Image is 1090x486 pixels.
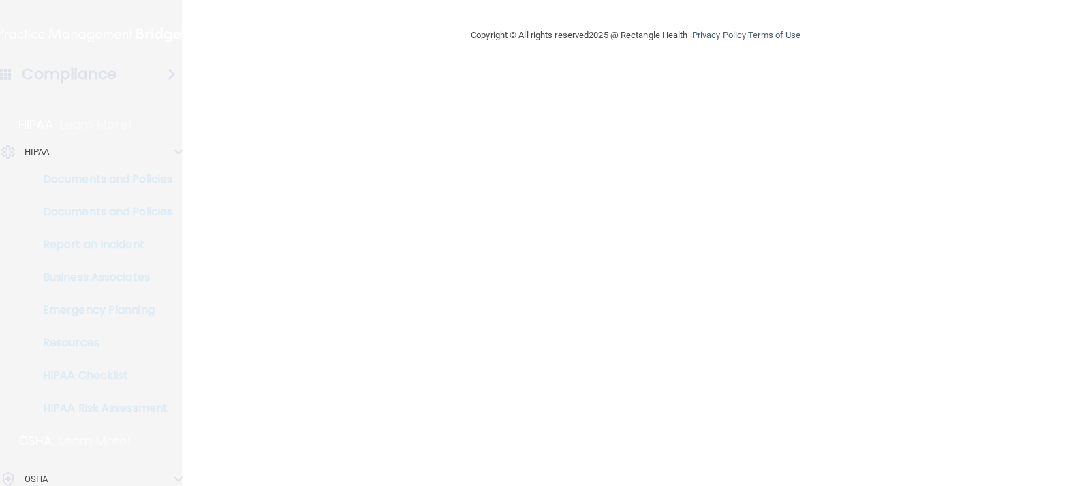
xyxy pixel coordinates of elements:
p: Emergency Planning [9,303,195,317]
p: Business Associates [9,271,195,284]
p: Learn More! [59,433,131,449]
p: HIPAA [25,144,50,160]
a: Terms of Use [748,30,800,40]
p: HIPAA Risk Assessment [9,401,195,415]
p: Resources [9,336,195,350]
p: Report an Incident [9,238,195,252]
p: Learn More! [60,117,132,133]
p: HIPAA Checklist [9,369,195,382]
div: Copyright © All rights reserved 2025 @ Rectangle Health | | [387,14,884,57]
p: Documents and Policies [9,172,195,186]
p: Documents and Policies [9,205,195,219]
p: OSHA [18,433,52,449]
h4: Compliance [22,65,116,84]
a: Privacy Policy [692,30,746,40]
p: HIPAA [18,117,53,133]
